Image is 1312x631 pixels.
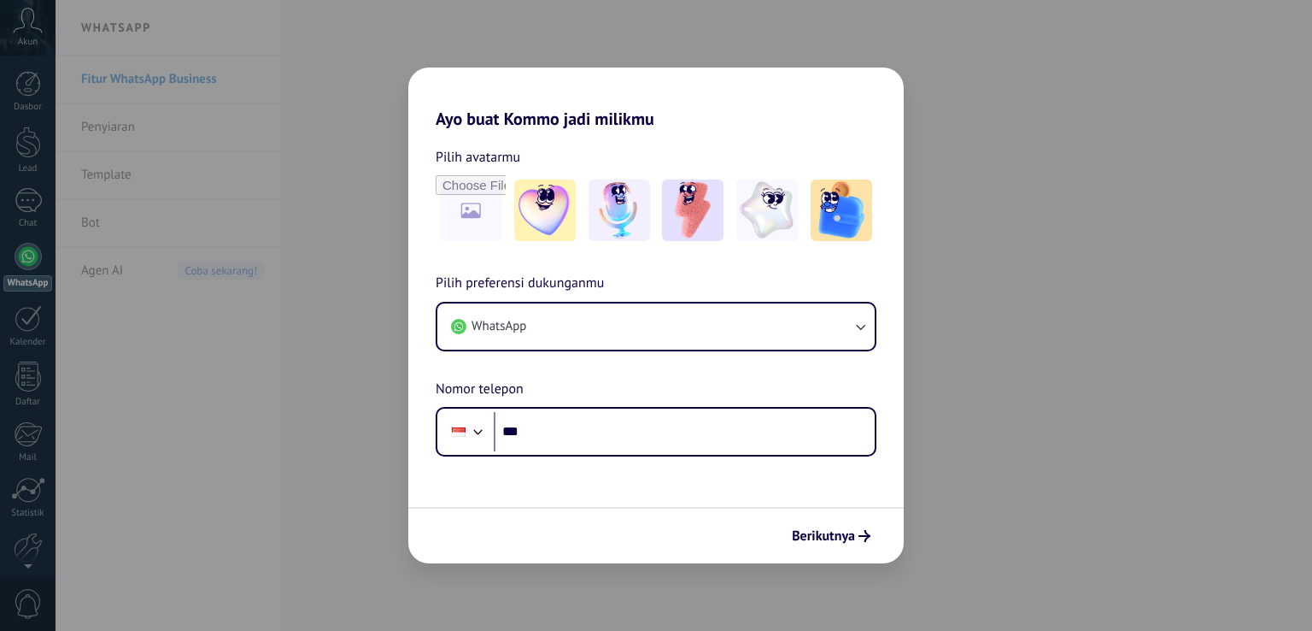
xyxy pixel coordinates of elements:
[437,304,875,350] button: WhatsApp
[514,180,576,241] img: -1.jpeg
[736,180,798,241] img: -4.jpeg
[408,68,904,129] h2: Ayo buat Kommo jadi milikmu
[792,530,855,542] span: Berikutnya
[436,146,520,168] span: Pilih avatarmu
[662,180,723,241] img: -3.jpeg
[811,180,872,241] img: -5.jpeg
[442,414,475,450] div: Indonesia: + 62
[471,318,526,335] span: WhatsApp
[589,180,650,241] img: -2.jpeg
[784,522,878,551] button: Berikutnya
[436,379,524,401] span: Nomor telepon
[436,273,604,295] span: Pilih preferensi dukunganmu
